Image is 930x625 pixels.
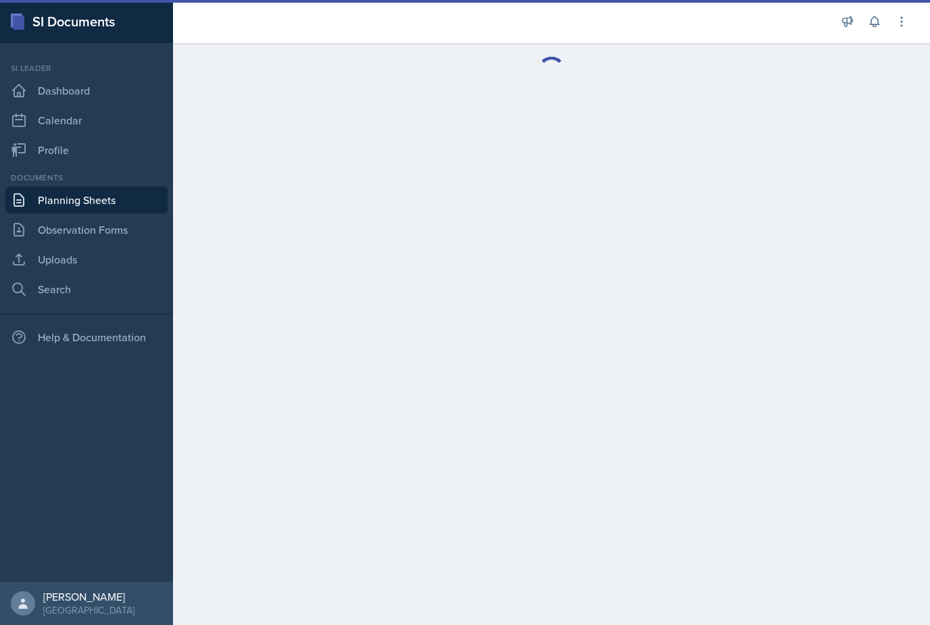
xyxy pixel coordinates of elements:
[5,107,168,134] a: Calendar
[43,590,134,603] div: [PERSON_NAME]
[5,136,168,164] a: Profile
[43,603,134,617] div: [GEOGRAPHIC_DATA]
[5,324,168,351] div: Help & Documentation
[5,77,168,104] a: Dashboard
[5,172,168,184] div: Documents
[5,216,168,243] a: Observation Forms
[5,62,168,74] div: Si leader
[5,246,168,273] a: Uploads
[5,186,168,214] a: Planning Sheets
[5,276,168,303] a: Search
